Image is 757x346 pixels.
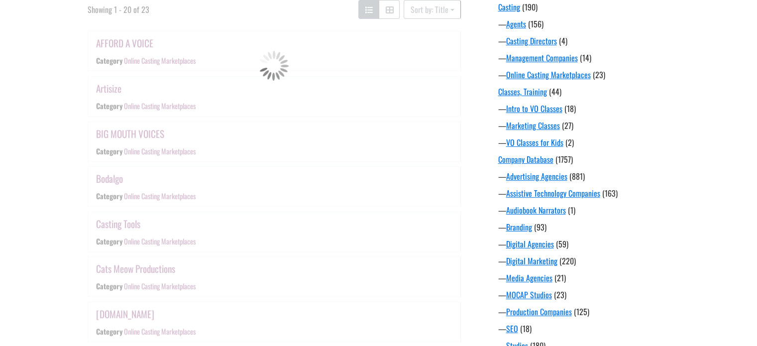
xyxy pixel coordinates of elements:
[554,272,566,284] span: (21)
[498,289,677,301] div: —
[498,187,677,199] div: —
[506,119,560,131] a: Marketing Classes
[498,86,547,98] a: Classes, Training
[522,1,538,13] span: (190)
[593,69,605,81] span: (23)
[506,52,578,64] a: Management Companies
[506,103,562,115] a: Intro to VO Classes
[506,187,600,199] a: Assistive Technology Companies
[562,119,573,131] span: (27)
[506,35,557,47] a: Casting Directors
[498,136,677,148] div: —
[498,255,677,267] div: —
[498,272,677,284] div: —
[506,272,552,284] a: Media Agencies
[498,204,677,216] div: —
[506,18,526,30] a: Agents
[534,221,546,233] span: (93)
[564,103,576,115] span: (18)
[498,52,677,64] div: —
[506,306,572,318] a: Production Companies
[565,136,574,148] span: (2)
[506,255,557,267] a: Digital Marketing
[498,35,677,47] div: —
[569,170,585,182] span: (881)
[498,238,677,250] div: —
[568,204,575,216] span: (1)
[559,35,567,47] span: (4)
[498,103,677,115] div: —
[528,18,543,30] span: (156)
[559,255,576,267] span: (220)
[498,323,677,335] div: —
[498,69,677,81] div: —
[506,221,532,233] a: Branding
[555,153,573,165] span: (1757)
[506,323,518,335] a: SEO
[506,289,552,301] a: MOCAP Studios
[498,221,677,233] div: —
[556,238,568,250] span: (59)
[580,52,591,64] span: (14)
[554,289,566,301] span: (23)
[498,18,677,30] div: —
[498,119,677,131] div: —
[549,86,561,98] span: (44)
[520,323,532,335] span: (18)
[506,170,567,182] a: Advertising Agencies
[574,306,589,318] span: (125)
[506,69,591,81] a: Online Casting Marketplaces
[498,1,520,13] a: Casting
[498,170,677,182] div: —
[498,306,677,318] div: —
[506,136,563,148] a: VO Classes for Kids
[498,153,553,165] a: Company Database
[506,238,554,250] a: Digital Agencies
[602,187,618,199] span: (163)
[506,204,566,216] a: Audiobook Narrators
